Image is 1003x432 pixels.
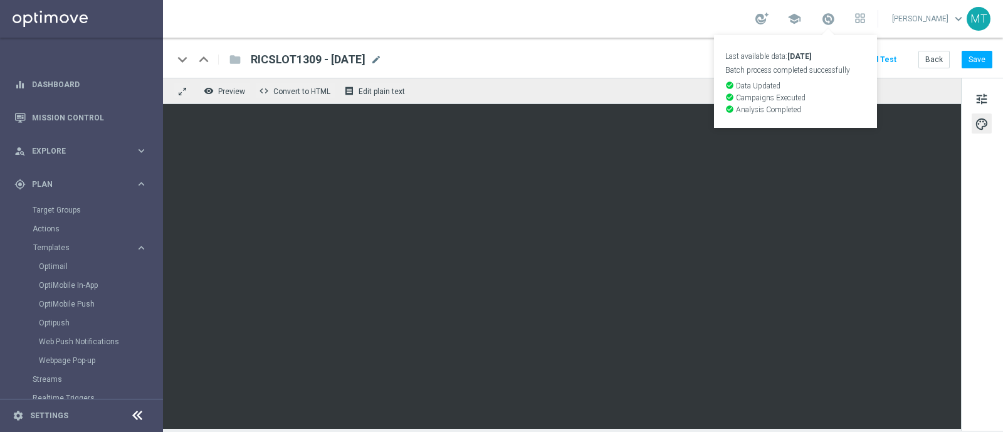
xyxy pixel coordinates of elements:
[14,179,148,189] button: gps_fixed Plan keyboard_arrow_right
[725,93,734,102] i: check_circle
[33,238,162,370] div: Templates
[14,145,135,157] div: Explore
[370,54,382,65] span: mode_edit
[39,337,130,347] a: Web Push Notifications
[218,87,245,96] span: Preview
[135,178,147,190] i: keyboard_arrow_right
[33,243,148,253] button: Templates keyboard_arrow_right
[14,113,148,123] button: Mission Control
[39,332,162,351] div: Web Push Notifications
[33,389,162,408] div: Realtime Triggers
[39,276,162,295] div: OptiMobile In-App
[33,370,162,389] div: Streams
[33,219,162,238] div: Actions
[32,147,135,155] span: Explore
[341,83,411,99] button: receipt Edit plain text
[975,116,989,132] span: palette
[33,205,130,215] a: Target Groups
[14,145,26,157] i: person_search
[30,412,68,419] a: Settings
[39,356,130,366] a: Webpage Pop-up
[344,86,354,96] i: receipt
[33,201,162,219] div: Target Groups
[725,105,866,113] p: Analysis Completed
[14,80,148,90] button: equalizer Dashboard
[32,101,147,134] a: Mission Control
[725,81,866,90] p: Data Updated
[975,91,989,107] span: tune
[135,145,147,157] i: keyboard_arrow_right
[204,86,214,96] i: remove_red_eye
[259,86,269,96] span: code
[39,257,162,276] div: Optimail
[891,9,967,28] a: [PERSON_NAME]keyboard_arrow_down
[32,181,135,188] span: Plan
[33,224,130,234] a: Actions
[33,374,130,384] a: Streams
[33,393,130,403] a: Realtime Triggers
[39,299,130,309] a: OptiMobile Push
[858,51,898,68] button: Send Test
[359,87,405,96] span: Edit plain text
[39,313,162,332] div: Optipush
[32,68,147,101] a: Dashboard
[251,52,365,67] span: RICSLOT1309 - 2025-09-13
[972,88,992,108] button: tune
[39,351,162,370] div: Webpage Pop-up
[135,242,147,254] i: keyboard_arrow_right
[725,93,866,102] p: Campaigns Executed
[39,295,162,313] div: OptiMobile Push
[952,12,965,26] span: keyboard_arrow_down
[14,179,26,190] i: gps_fixed
[256,83,336,99] button: code Convert to HTML
[972,113,992,134] button: palette
[14,146,148,156] button: person_search Explore keyboard_arrow_right
[820,9,836,29] a: Last available data:[DATE] Batch process completed successfully check_circle Data Updated check_c...
[787,12,801,26] span: school
[33,244,135,251] div: Templates
[787,52,811,61] strong: [DATE]
[14,101,147,134] div: Mission Control
[39,261,130,271] a: Optimail
[725,53,866,60] p: Last available data:
[39,318,130,328] a: Optipush
[13,410,24,421] i: settings
[918,51,950,68] button: Back
[14,79,26,90] i: equalizer
[14,179,135,190] div: Plan
[39,280,130,290] a: OptiMobile In-App
[962,51,992,68] button: Save
[725,81,734,90] i: check_circle
[725,105,734,113] i: check_circle
[14,68,147,101] div: Dashboard
[201,83,251,99] button: remove_red_eye Preview
[33,244,123,251] span: Templates
[725,66,866,74] p: Batch process completed successfully
[967,7,990,31] div: MT
[273,87,330,96] span: Convert to HTML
